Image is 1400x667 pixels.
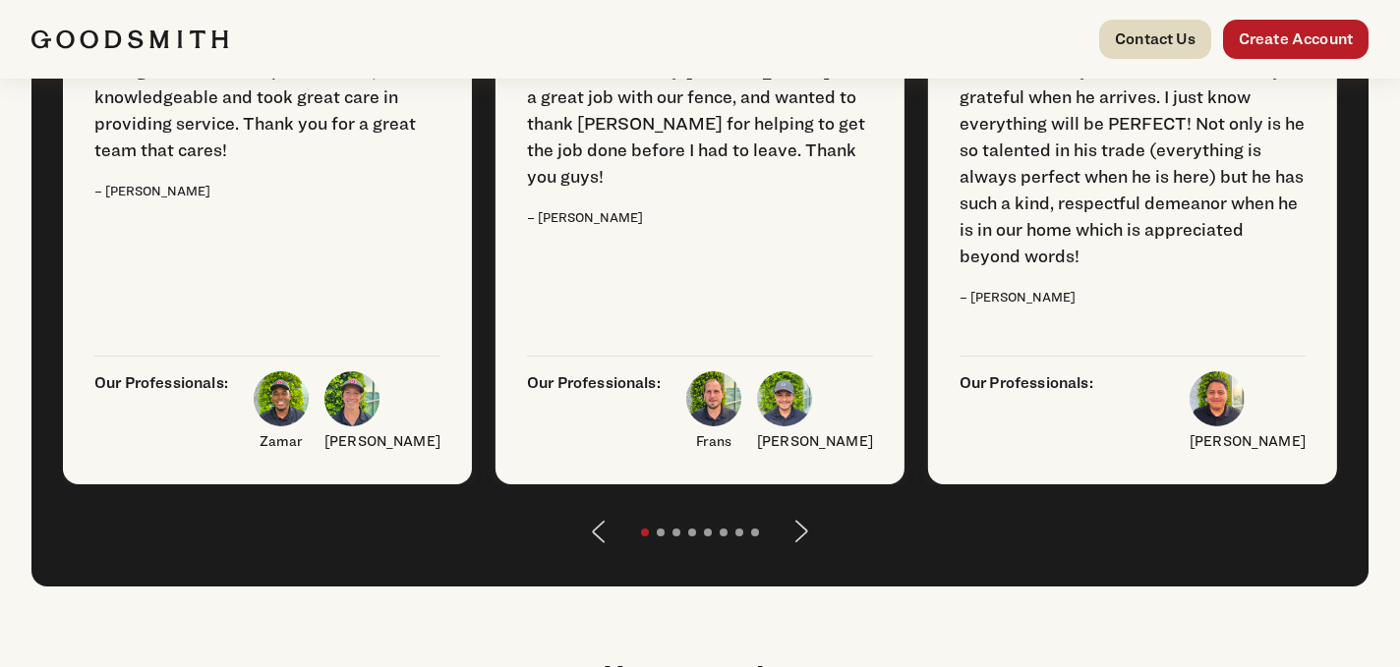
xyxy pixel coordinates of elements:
button: Previous [574,508,621,555]
small: – [PERSON_NAME] [960,290,1076,305]
div: Both gentlemen were professional, knowledgeable and took great care in providing service. Thank y... [94,57,440,163]
p: Our Professionals: [94,371,228,453]
p: Zamar [254,430,309,453]
p: [PERSON_NAME] [1190,430,1306,453]
li: Page dot 4 [688,528,696,536]
p: [PERSON_NAME] [757,430,873,453]
p: Our Professionals: [960,371,1093,453]
div: Just wanted to say [PERSON_NAME] did a great job with our fence, and wanted to thank [PERSON_NAME... [527,57,873,190]
img: Goodsmith [31,29,228,49]
li: Page dot 8 [751,528,759,536]
div: He is absolutely fantastic!!! I am so very grateful when he arrives. I just know everything will ... [960,57,1306,269]
p: Frans [686,430,741,453]
li: Page dot 3 [672,528,680,536]
a: Create Account [1223,20,1369,59]
button: Next [779,508,826,555]
li: Page dot 1 [641,528,649,536]
small: – [PERSON_NAME] [527,210,643,225]
li: Page dot 2 [657,528,665,536]
li: Page dot 7 [735,528,743,536]
li: Page dot 5 [704,528,712,536]
li: Page dot 6 [720,528,728,536]
p: [PERSON_NAME] [324,430,440,453]
p: Our Professionals: [527,371,661,453]
small: – [PERSON_NAME] [94,184,210,198]
a: Contact Us [1099,20,1211,59]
